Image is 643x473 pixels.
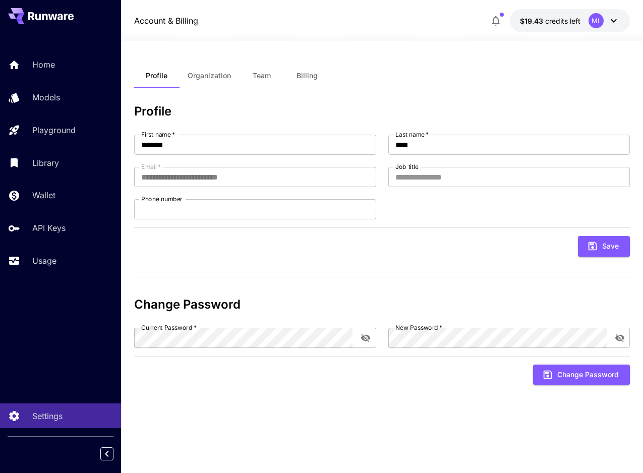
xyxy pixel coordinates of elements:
[510,9,630,32] button: $19.43255ML
[141,195,183,203] label: Phone number
[578,236,630,257] button: Save
[141,130,175,139] label: First name
[134,15,198,27] nav: breadcrumb
[108,445,121,463] div: Collapse sidebar
[395,162,419,171] label: Job title
[32,222,66,234] p: API Keys
[134,104,630,119] h3: Profile
[146,71,167,80] span: Profile
[32,124,76,136] p: Playground
[134,298,630,312] h3: Change Password
[545,17,580,25] span: credits left
[141,162,161,171] label: Email
[533,365,630,385] button: Change Password
[134,15,198,27] a: Account & Billing
[32,91,60,103] p: Models
[395,323,442,332] label: New Password
[297,71,318,80] span: Billing
[32,410,63,422] p: Settings
[32,189,55,201] p: Wallet
[589,13,604,28] div: ML
[188,71,231,80] span: Organization
[611,329,629,347] button: toggle password visibility
[520,17,545,25] span: $19.43
[253,71,271,80] span: Team
[100,447,113,460] button: Collapse sidebar
[520,16,580,26] div: $19.43255
[32,157,59,169] p: Library
[32,58,55,71] p: Home
[32,255,56,267] p: Usage
[141,323,197,332] label: Current Password
[357,329,375,347] button: toggle password visibility
[395,130,429,139] label: Last name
